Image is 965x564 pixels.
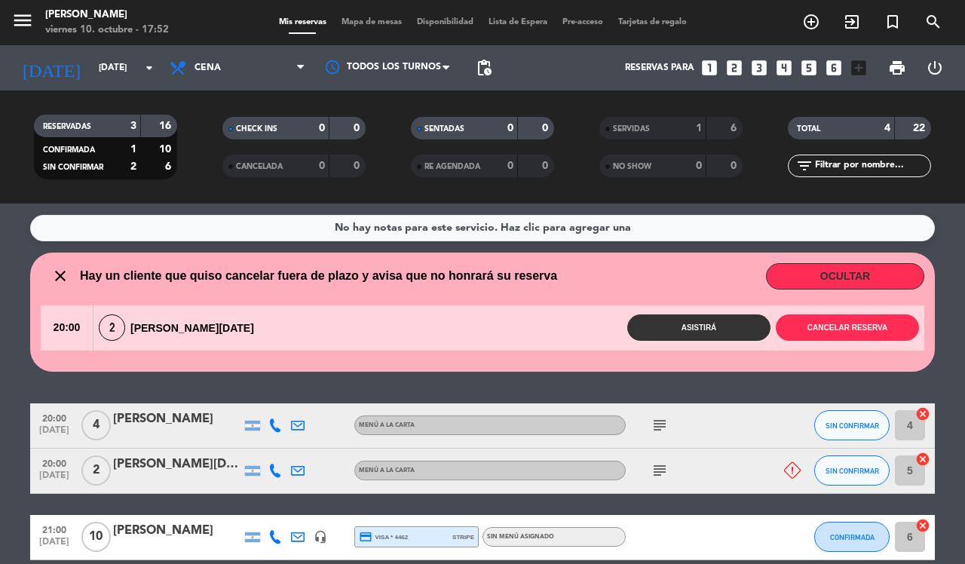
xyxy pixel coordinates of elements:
[159,144,174,155] strong: 10
[93,314,254,341] div: [PERSON_NAME][DATE]
[354,161,363,171] strong: 0
[99,314,125,341] span: 2
[80,266,557,286] span: Hay un cliente que quiso cancelar fuera de plazo y avisa que no honrará su reserva
[774,58,794,78] i: looks_4
[452,532,474,542] span: stripe
[696,161,702,171] strong: 0
[51,267,69,285] i: close
[795,157,813,175] i: filter_list
[915,518,930,533] i: cancel
[830,533,875,541] span: CONFIRMADA
[725,58,744,78] i: looks_two
[487,534,554,540] span: Sin menú asignado
[884,123,890,133] strong: 4
[335,219,631,237] div: No hay notas para este servicio. Haz clic para agregar una
[824,58,844,78] i: looks_6
[424,125,464,133] span: SENTADAS
[359,422,415,428] span: MENÚ A LA CARTA
[113,409,241,429] div: [PERSON_NAME]
[81,410,111,440] span: 4
[35,537,73,554] span: [DATE]
[409,18,481,26] span: Disponibilidad
[424,163,480,170] span: RE AGENDADA
[236,163,283,170] span: CANCELADA
[43,146,95,154] span: CONFIRMADA
[45,8,169,23] div: [PERSON_NAME]
[826,421,879,430] span: SIN CONFIRMAR
[81,455,111,486] span: 2
[884,13,902,31] i: turned_in_not
[35,409,73,426] span: 20:00
[613,125,650,133] span: SERVIDAS
[41,305,93,351] span: 20:00
[542,123,551,133] strong: 0
[475,59,493,77] span: pending_actions
[271,18,334,26] span: Mis reservas
[113,455,241,474] div: [PERSON_NAME][DATE]
[195,63,221,73] span: Cena
[45,23,169,38] div: viernes 10. octubre - 17:52
[130,121,136,131] strong: 3
[359,530,372,544] i: credit_card
[813,158,930,174] input: Filtrar por nombre...
[926,59,944,77] i: power_settings_new
[814,522,890,552] button: CONFIRMADA
[35,520,73,538] span: 21:00
[627,314,770,341] button: Asistirá
[359,530,408,544] span: visa * 4462
[334,18,409,26] span: Mapa de mesas
[81,522,111,552] span: 10
[11,9,34,32] i: menu
[802,13,820,31] i: add_circle_outline
[159,121,174,131] strong: 16
[130,144,136,155] strong: 1
[130,161,136,172] strong: 2
[35,425,73,443] span: [DATE]
[749,58,769,78] i: looks_3
[826,467,879,475] span: SIN CONFIRMAR
[700,58,719,78] i: looks_one
[766,263,924,290] button: OCULTAR
[849,58,868,78] i: add_box
[696,123,702,133] strong: 1
[140,59,158,77] i: arrow_drop_down
[915,452,930,467] i: cancel
[913,123,928,133] strong: 22
[613,163,651,170] span: NO SHOW
[11,9,34,37] button: menu
[915,406,930,421] i: cancel
[43,164,103,171] span: SIN CONFIRMAR
[611,18,694,26] span: Tarjetas de regalo
[507,123,513,133] strong: 0
[843,13,861,31] i: exit_to_app
[354,123,363,133] strong: 0
[731,161,740,171] strong: 0
[731,123,740,133] strong: 6
[359,467,415,474] span: MENÚ A LA CARTA
[799,58,819,78] i: looks_5
[888,59,906,77] span: print
[43,123,91,130] span: RESERVADAS
[481,18,555,26] span: Lista de Espera
[165,161,174,172] strong: 6
[625,63,694,73] span: Reservas para
[776,314,919,341] button: Cancelar reserva
[314,530,327,544] i: headset_mic
[507,161,513,171] strong: 0
[555,18,611,26] span: Pre-acceso
[319,161,325,171] strong: 0
[542,161,551,171] strong: 0
[916,45,954,90] div: LOG OUT
[236,125,277,133] span: CHECK INS
[113,521,241,541] div: [PERSON_NAME]
[797,125,820,133] span: TOTAL
[319,123,325,133] strong: 0
[35,471,73,488] span: [DATE]
[35,454,73,471] span: 20:00
[814,410,890,440] button: SIN CONFIRMAR
[651,416,669,434] i: subject
[651,461,669,480] i: subject
[814,455,890,486] button: SIN CONFIRMAR
[924,13,942,31] i: search
[11,51,91,84] i: [DATE]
